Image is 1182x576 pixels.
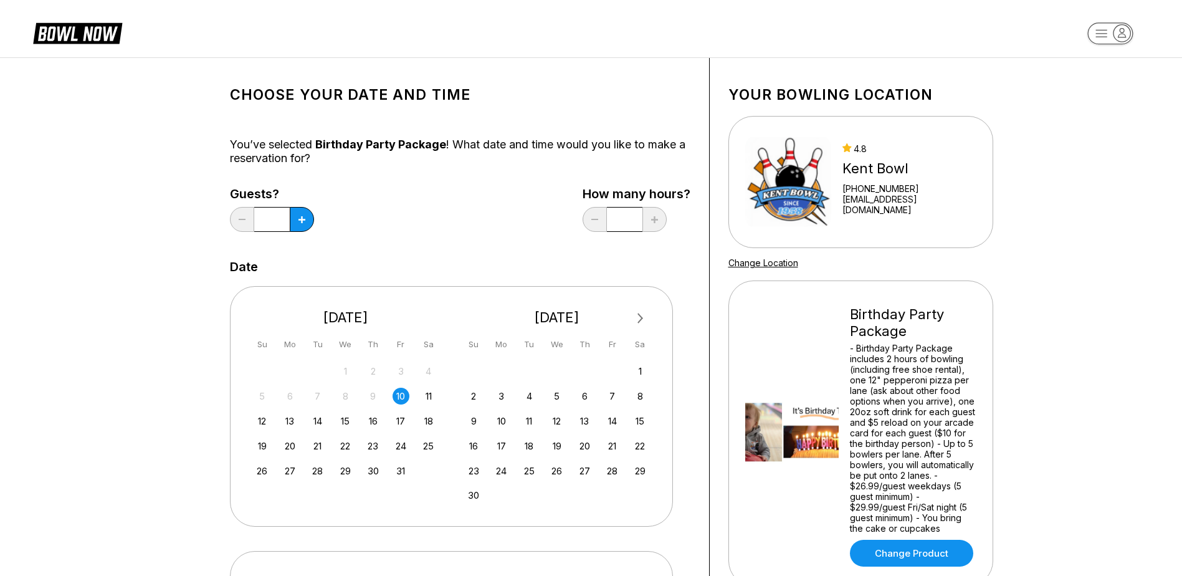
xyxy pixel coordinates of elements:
div: Choose Tuesday, October 28th, 2025 [309,463,326,479]
div: 4.8 [842,143,976,154]
div: Choose Friday, November 28th, 2025 [604,463,621,479]
div: Choose Friday, November 14th, 2025 [604,413,621,430]
div: Not available Wednesday, October 1st, 2025 [337,363,354,380]
label: How many hours? [583,187,690,201]
div: Choose Wednesday, October 15th, 2025 [337,413,354,430]
div: Su [465,336,482,353]
a: Change Product [850,540,973,567]
div: Choose Monday, October 13th, 2025 [282,413,298,430]
div: Choose Saturday, November 22nd, 2025 [632,438,649,454]
div: month 2025-11 [464,362,651,504]
div: Choose Thursday, November 6th, 2025 [576,388,593,405]
div: Choose Tuesday, October 21st, 2025 [309,438,326,454]
label: Date [230,260,258,274]
div: Choose Wednesday, November 19th, 2025 [548,438,565,454]
div: Choose Sunday, October 12th, 2025 [254,413,270,430]
div: Choose Friday, October 31st, 2025 [393,463,409,479]
div: Choose Thursday, October 16th, 2025 [365,413,381,430]
div: Choose Thursday, October 23rd, 2025 [365,438,381,454]
div: Choose Monday, November 10th, 2025 [493,413,510,430]
div: Not available Thursday, October 2nd, 2025 [365,363,381,380]
div: Choose Sunday, November 16th, 2025 [465,438,482,454]
div: Choose Friday, November 7th, 2025 [604,388,621,405]
div: Choose Thursday, November 20th, 2025 [576,438,593,454]
div: Kent Bowl [842,160,976,177]
img: Kent Bowl [745,135,832,229]
div: Su [254,336,270,353]
div: Choose Sunday, October 26th, 2025 [254,463,270,479]
div: Choose Thursday, November 13th, 2025 [576,413,593,430]
div: Choose Monday, November 3rd, 2025 [493,388,510,405]
div: Fr [604,336,621,353]
div: Th [365,336,381,353]
div: Choose Friday, October 17th, 2025 [393,413,409,430]
div: Choose Friday, November 21st, 2025 [604,438,621,454]
div: [PHONE_NUMBER] [842,183,976,194]
div: Birthday Party Package [850,306,976,340]
span: Birthday Party Package [315,138,446,151]
div: We [337,336,354,353]
div: Th [576,336,593,353]
div: Choose Tuesday, October 14th, 2025 [309,413,326,430]
div: Choose Saturday, October 18th, 2025 [420,413,437,430]
div: [DATE] [460,309,654,326]
div: Choose Friday, October 10th, 2025 [393,388,409,405]
div: Choose Sunday, November 9th, 2025 [465,413,482,430]
div: Choose Tuesday, November 25th, 2025 [521,463,538,479]
div: Choose Wednesday, October 29th, 2025 [337,463,354,479]
div: Choose Sunday, November 23rd, 2025 [465,463,482,479]
div: Choose Monday, October 20th, 2025 [282,438,298,454]
div: You’ve selected ! What date and time would you like to make a reservation for? [230,138,690,165]
div: Tu [521,336,538,353]
a: Change Location [728,257,798,268]
div: We [548,336,565,353]
div: Sa [420,336,437,353]
img: Birthday Party Package [745,386,839,480]
h1: Your bowling location [728,86,993,103]
h1: Choose your Date and time [230,86,690,103]
div: Choose Saturday, November 29th, 2025 [632,463,649,479]
div: Choose Sunday, November 30th, 2025 [465,487,482,504]
div: Choose Saturday, November 15th, 2025 [632,413,649,430]
div: Not available Sunday, October 5th, 2025 [254,388,270,405]
div: Tu [309,336,326,353]
a: [EMAIL_ADDRESS][DOMAIN_NAME] [842,194,976,215]
div: - Birthday Party Package includes 2 hours of bowling (including free shoe rental), one 12" pepper... [850,343,976,534]
div: Choose Tuesday, November 18th, 2025 [521,438,538,454]
div: Choose Saturday, November 1st, 2025 [632,363,649,380]
div: [DATE] [249,309,442,326]
div: Choose Friday, October 24th, 2025 [393,438,409,454]
div: Choose Saturday, October 25th, 2025 [420,438,437,454]
div: Choose Wednesday, November 26th, 2025 [548,463,565,479]
div: Sa [632,336,649,353]
div: Choose Tuesday, November 11th, 2025 [521,413,538,430]
div: Choose Thursday, October 30th, 2025 [365,463,381,479]
div: Choose Sunday, November 2nd, 2025 [465,388,482,405]
div: Choose Wednesday, October 22nd, 2025 [337,438,354,454]
div: Not available Friday, October 3rd, 2025 [393,363,409,380]
div: Choose Monday, October 27th, 2025 [282,463,298,479]
div: Not available Thursday, October 9th, 2025 [365,388,381,405]
div: Mo [493,336,510,353]
div: Not available Wednesday, October 8th, 2025 [337,388,354,405]
div: Choose Monday, November 17th, 2025 [493,438,510,454]
div: Fr [393,336,409,353]
div: Not available Tuesday, October 7th, 2025 [309,388,326,405]
label: Guests? [230,187,314,201]
div: Choose Wednesday, November 5th, 2025 [548,388,565,405]
div: Choose Sunday, October 19th, 2025 [254,438,270,454]
div: Choose Thursday, November 27th, 2025 [576,463,593,479]
div: Choose Monday, November 24th, 2025 [493,463,510,479]
div: Not available Monday, October 6th, 2025 [282,388,298,405]
button: Next Month [631,309,651,329]
div: Mo [282,336,298,353]
div: Choose Saturday, October 11th, 2025 [420,388,437,405]
div: Choose Tuesday, November 4th, 2025 [521,388,538,405]
div: Not available Saturday, October 4th, 2025 [420,363,437,380]
div: Choose Wednesday, November 12th, 2025 [548,413,565,430]
div: Choose Saturday, November 8th, 2025 [632,388,649,405]
div: month 2025-10 [252,362,439,479]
